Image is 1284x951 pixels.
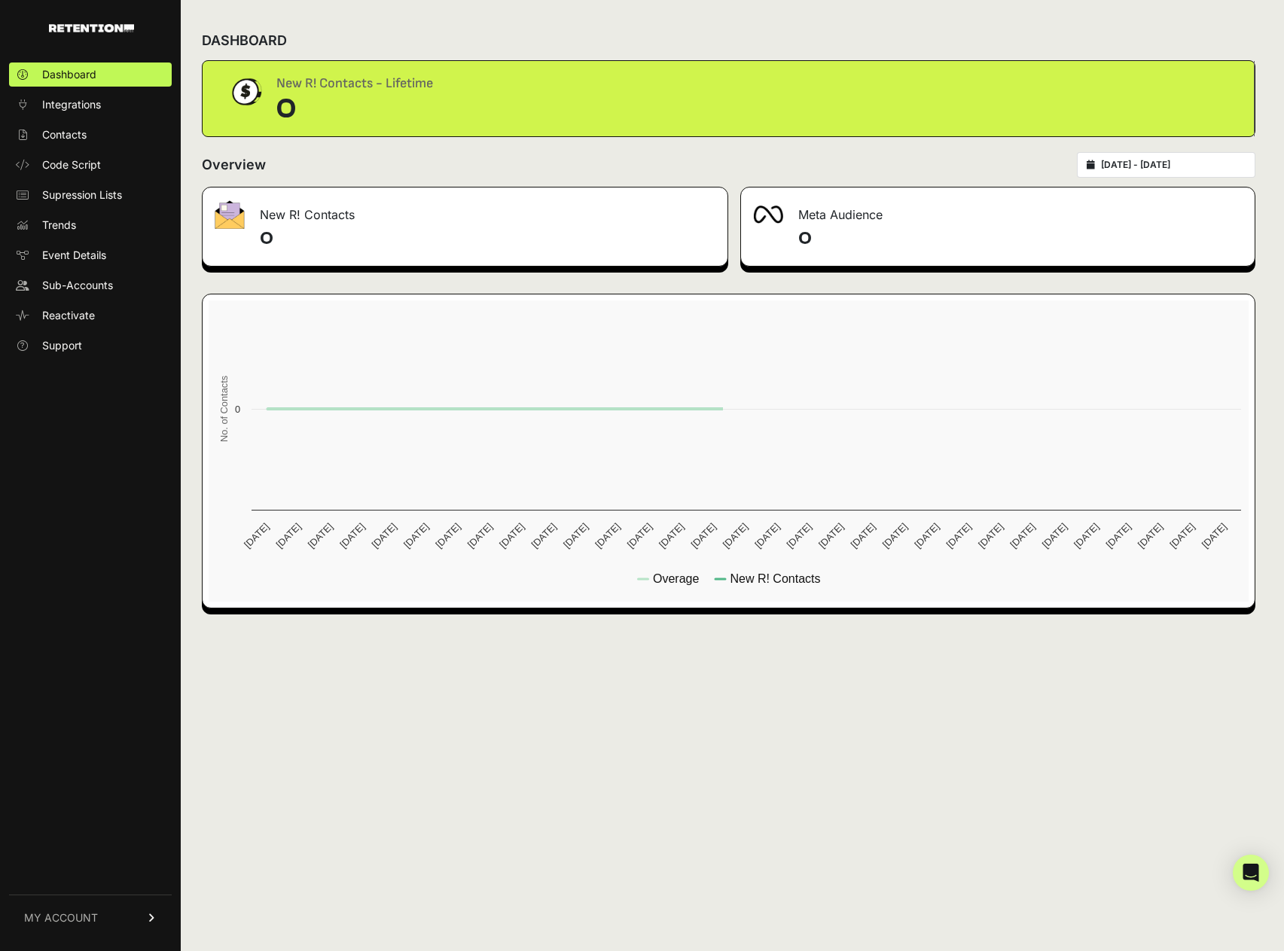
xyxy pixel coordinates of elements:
a: Integrations [9,93,172,117]
text: [DATE] [785,521,814,550]
text: [DATE] [561,521,590,550]
text: [DATE] [848,521,877,550]
text: [DATE] [657,521,686,550]
text: [DATE] [912,521,941,550]
span: Sub-Accounts [42,278,113,293]
text: [DATE] [593,521,622,550]
text: [DATE] [1103,521,1133,550]
span: Supression Lists [42,187,122,203]
a: Event Details [9,243,172,267]
text: [DATE] [497,521,526,550]
span: MY ACCOUNT [24,910,98,925]
text: Overage [653,572,699,585]
text: [DATE] [1040,521,1069,550]
text: [DATE] [880,521,910,550]
a: Reactivate [9,303,172,328]
text: [DATE] [242,521,271,550]
text: [DATE] [465,521,495,550]
h2: DASHBOARD [202,30,287,51]
text: [DATE] [401,521,431,550]
text: [DATE] [1136,521,1165,550]
text: No. of Contacts [218,376,230,442]
h4: 0 [260,227,715,251]
a: Code Script [9,153,172,177]
a: Trends [9,213,172,237]
text: New R! Contacts [730,572,820,585]
text: [DATE] [1008,521,1037,550]
span: Event Details [42,248,106,263]
img: dollar-coin-05c43ed7efb7bc0c12610022525b4bbbb207c7efeef5aecc26f025e68dcafac9.png [227,73,264,111]
text: [DATE] [1167,521,1197,550]
text: [DATE] [625,521,654,550]
a: Support [9,334,172,358]
text: [DATE] [370,521,399,550]
text: [DATE] [337,521,367,550]
div: New R! Contacts - Lifetime [276,73,433,94]
span: Code Script [42,157,101,172]
div: New R! Contacts [203,187,727,233]
text: [DATE] [944,521,974,550]
img: fa-meta-2f981b61bb99beabf952f7030308934f19ce035c18b003e963880cc3fabeebb7.png [753,206,783,224]
text: 0 [235,404,240,415]
img: Retention.com [49,24,134,32]
text: [DATE] [816,521,846,550]
a: Dashboard [9,62,172,87]
text: [DATE] [688,521,718,550]
text: [DATE] [721,521,750,550]
a: Contacts [9,123,172,147]
text: [DATE] [529,521,559,550]
span: Trends [42,218,76,233]
span: Dashboard [42,67,96,82]
img: fa-envelope-19ae18322b30453b285274b1b8af3d052b27d846a4fbe8435d1a52b978f639a2.png [215,200,245,229]
text: [DATE] [306,521,335,550]
a: Supression Lists [9,183,172,207]
span: Integrations [42,97,101,112]
a: Sub-Accounts [9,273,172,297]
a: MY ACCOUNT [9,895,172,940]
text: [DATE] [1072,521,1101,550]
text: [DATE] [976,521,1005,550]
h4: 0 [798,227,1243,251]
span: Contacts [42,127,87,142]
text: [DATE] [1200,521,1229,550]
span: Support [42,338,82,353]
h2: Overview [202,154,266,175]
div: Meta Audience [741,187,1255,233]
text: [DATE] [273,521,303,550]
text: [DATE] [752,521,782,550]
text: [DATE] [433,521,462,550]
div: 0 [276,94,433,124]
span: Reactivate [42,308,95,323]
div: Open Intercom Messenger [1233,855,1269,891]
